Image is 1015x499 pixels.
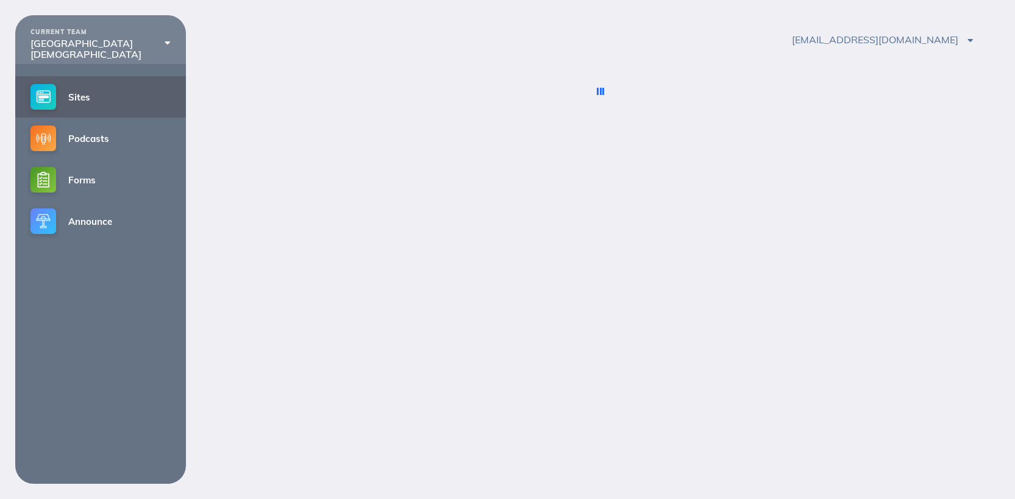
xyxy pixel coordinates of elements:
[792,34,974,46] span: [EMAIL_ADDRESS][DOMAIN_NAME]
[30,29,171,36] div: CURRENT TEAM
[600,88,602,96] div: Loading
[30,38,171,60] div: [GEOGRAPHIC_DATA][DEMOGRAPHIC_DATA]
[30,208,56,234] img: announce-small@2x.png
[15,200,186,242] a: Announce
[15,159,186,200] a: Forms
[30,167,56,193] img: forms-small@2x.png
[15,76,186,118] a: Sites
[30,84,56,110] img: sites-small@2x.png
[15,118,186,159] a: Podcasts
[30,126,56,151] img: podcasts-small@2x.png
